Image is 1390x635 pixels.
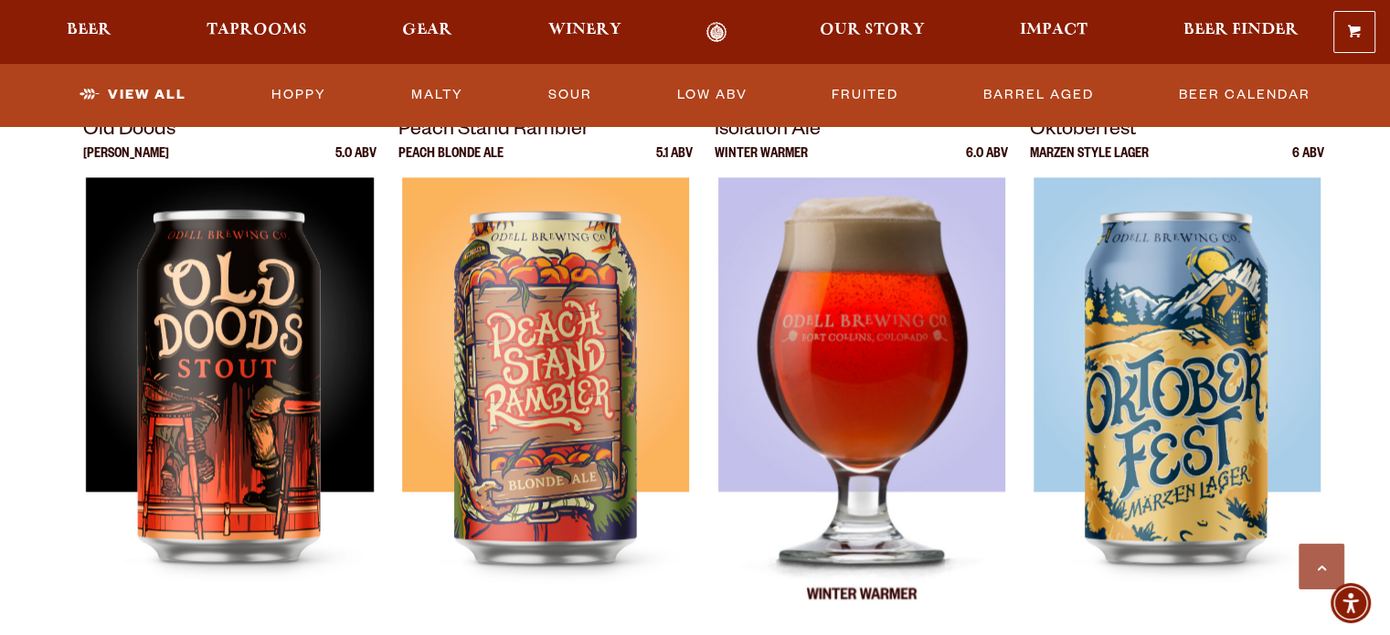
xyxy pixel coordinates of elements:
[402,23,452,37] span: Gear
[83,148,169,177] p: [PERSON_NAME]
[390,22,464,43] a: Gear
[1171,22,1310,43] a: Beer Finder
[715,148,808,177] p: Winter Warmer
[1331,583,1371,623] div: Accessibility Menu
[808,22,937,43] a: Our Story
[398,115,693,634] a: Peach Stand Rambler Peach Blonde Ale 5.1 ABV Peach Stand Rambler Peach Stand Rambler
[1030,115,1324,634] a: Oktoberfest Marzen Style Lager 6 ABV Oktoberfest Oktoberfest
[824,74,906,116] a: Fruited
[264,74,334,116] a: Hoppy
[55,22,123,43] a: Beer
[536,22,633,43] a: Winery
[1020,23,1088,37] span: Impact
[1008,22,1099,43] a: Impact
[86,177,373,634] img: Old Doods
[683,22,751,43] a: Odell Home
[83,115,377,634] a: Old Doods [PERSON_NAME] 5.0 ABV Old Doods Old Doods
[966,148,1008,177] p: 6.0 ABV
[548,23,621,37] span: Winery
[715,115,1009,148] p: Isolation Ale
[1172,74,1318,116] a: Beer Calendar
[83,115,377,148] p: Old Doods
[72,74,194,116] a: View All
[715,115,1009,634] a: Isolation Ale Winter Warmer 6.0 ABV Isolation Ale Isolation Ale
[1034,177,1321,634] img: Oktoberfest
[717,177,1005,634] img: Isolation Ale
[207,23,307,37] span: Taprooms
[1292,148,1324,177] p: 6 ABV
[1030,148,1149,177] p: Marzen Style Lager
[1183,23,1298,37] span: Beer Finder
[398,115,693,148] p: Peach Stand Rambler
[398,148,504,177] p: Peach Blonde Ale
[67,23,111,37] span: Beer
[335,148,377,177] p: 5.0 ABV
[404,74,471,116] a: Malty
[402,177,689,634] img: Peach Stand Rambler
[1299,544,1344,589] a: Scroll to top
[656,148,693,177] p: 5.1 ABV
[976,74,1101,116] a: Barrel Aged
[541,74,600,116] a: Sour
[669,74,754,116] a: Low ABV
[1030,115,1324,148] p: Oktoberfest
[820,23,925,37] span: Our Story
[195,22,319,43] a: Taprooms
